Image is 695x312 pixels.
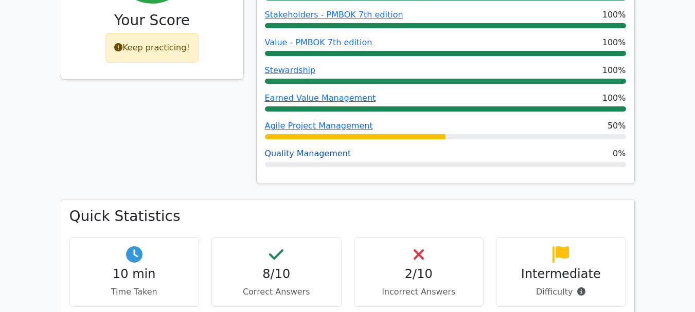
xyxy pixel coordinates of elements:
[69,12,235,29] h3: Your Score
[220,286,333,298] p: Correct Answers
[602,64,626,77] span: 100%
[78,267,191,282] h4: 10 min
[608,120,626,132] span: 50%
[602,9,626,21] span: 100%
[265,10,403,20] a: Stakeholders - PMBOK 7th edition
[505,286,617,298] p: Difficulty
[78,286,191,298] p: Time Taken
[265,65,316,75] a: Stewardship
[602,36,626,49] span: 100%
[265,149,351,158] a: Quality Management
[265,38,372,47] a: Value - PMBOK 7th edition
[220,267,333,282] h4: 8/10
[265,93,376,103] a: Earned Value Management
[265,121,373,131] a: Agile Project Management
[602,92,626,104] span: 100%
[363,286,475,298] p: Incorrect Answers
[69,208,626,225] h3: Quick Statistics
[613,148,626,160] span: 0%
[363,267,475,282] h4: 2/10
[505,267,617,282] h4: Intermediate
[105,33,199,63] div: Keep practicing!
